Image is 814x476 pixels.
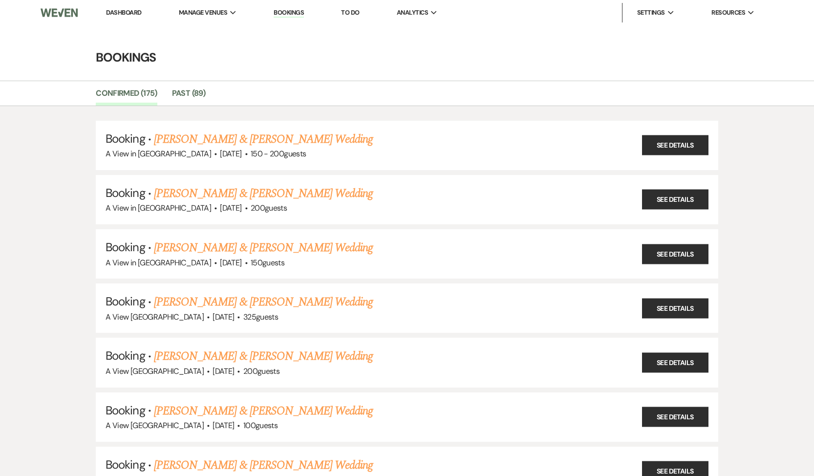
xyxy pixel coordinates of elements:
a: [PERSON_NAME] & [PERSON_NAME] Wedding [154,239,373,257]
a: Bookings [274,8,304,18]
a: See Details [642,135,708,155]
span: Resources [711,8,745,18]
a: [PERSON_NAME] & [PERSON_NAME] Wedding [154,185,373,202]
span: Booking [106,185,145,200]
span: [DATE] [213,420,234,431]
a: Dashboard [106,8,141,17]
span: A View in [GEOGRAPHIC_DATA] [106,149,211,159]
a: [PERSON_NAME] & [PERSON_NAME] Wedding [154,456,373,474]
span: Booking [106,348,145,363]
span: Booking [106,457,145,472]
a: See Details [642,190,708,210]
span: 325 guests [243,312,278,322]
a: Confirmed (175) [96,87,157,106]
a: See Details [642,298,708,318]
span: A View in [GEOGRAPHIC_DATA] [106,258,211,268]
span: Booking [106,239,145,255]
span: Settings [637,8,665,18]
span: 150 - 200 guests [251,149,306,159]
a: Past (89) [172,87,205,106]
span: A View [GEOGRAPHIC_DATA] [106,366,204,376]
span: [DATE] [213,312,234,322]
img: Weven Logo [41,2,78,23]
a: See Details [642,244,708,264]
a: [PERSON_NAME] & [PERSON_NAME] Wedding [154,402,373,420]
span: A View [GEOGRAPHIC_DATA] [106,420,204,431]
span: Booking [106,131,145,146]
a: [PERSON_NAME] & [PERSON_NAME] Wedding [154,130,373,148]
span: Booking [106,403,145,418]
a: To Do [341,8,359,17]
span: [DATE] [220,149,241,159]
span: [DATE] [220,203,241,213]
a: [PERSON_NAME] & [PERSON_NAME] Wedding [154,293,373,311]
span: [DATE] [220,258,241,268]
h4: Bookings [55,49,759,66]
span: 100 guests [243,420,278,431]
span: A View in [GEOGRAPHIC_DATA] [106,203,211,213]
span: Manage Venues [179,8,227,18]
span: 200 guests [243,366,279,376]
span: [DATE] [213,366,234,376]
span: 150 guests [251,258,284,268]
a: [PERSON_NAME] & [PERSON_NAME] Wedding [154,347,373,365]
span: A View [GEOGRAPHIC_DATA] [106,312,204,322]
span: Booking [106,294,145,309]
span: Analytics [397,8,428,18]
span: 200 guests [251,203,287,213]
a: See Details [642,352,708,372]
a: See Details [642,407,708,427]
